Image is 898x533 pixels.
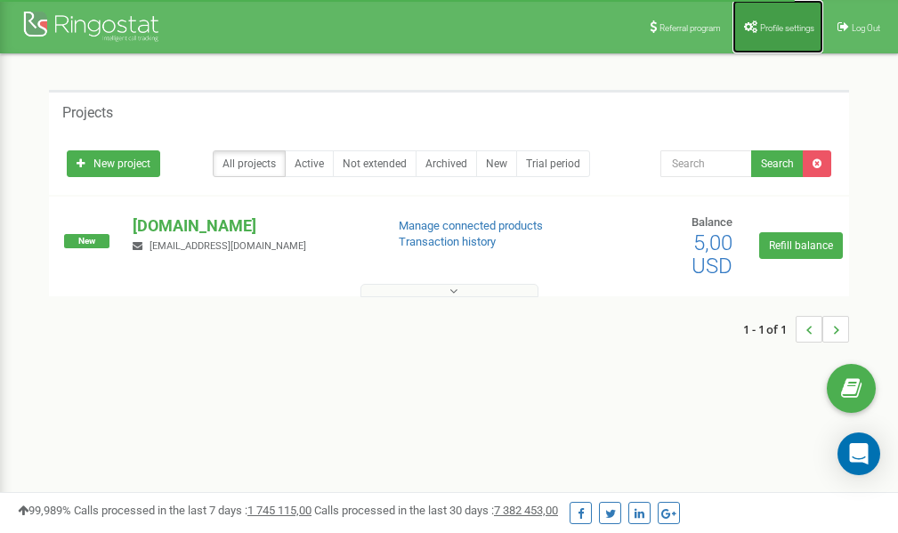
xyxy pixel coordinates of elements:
[67,150,160,177] a: New project
[743,316,796,343] span: 1 - 1 of 1
[837,432,880,475] div: Open Intercom Messenger
[399,219,543,232] a: Manage connected products
[692,215,732,229] span: Balance
[150,240,306,252] span: [EMAIL_ADDRESS][DOMAIN_NAME]
[18,504,71,517] span: 99,989%
[416,150,477,177] a: Archived
[333,150,417,177] a: Not extended
[743,298,849,360] nav: ...
[285,150,334,177] a: Active
[692,230,732,279] span: 5,00 USD
[751,150,804,177] button: Search
[660,150,752,177] input: Search
[74,504,311,517] span: Calls processed in the last 7 days :
[64,234,109,248] span: New
[314,504,558,517] span: Calls processed in the last 30 days :
[399,235,496,248] a: Transaction history
[760,23,814,33] span: Profile settings
[759,232,843,259] a: Refill balance
[852,23,880,33] span: Log Out
[213,150,286,177] a: All projects
[659,23,721,33] span: Referral program
[247,504,311,517] u: 1 745 115,00
[476,150,517,177] a: New
[133,214,369,238] p: [DOMAIN_NAME]
[516,150,590,177] a: Trial period
[62,105,113,121] h5: Projects
[494,504,558,517] u: 7 382 453,00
